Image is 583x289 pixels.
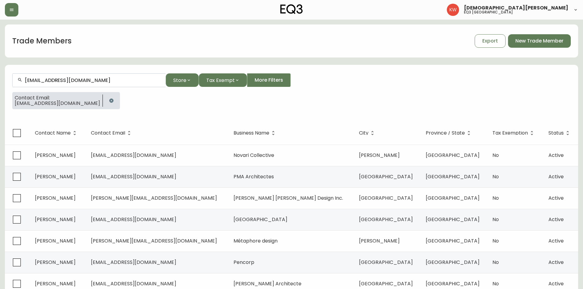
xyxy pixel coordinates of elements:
span: [EMAIL_ADDRESS][DOMAIN_NAME] [91,173,176,180]
span: Tax Exemption [492,131,528,135]
span: New Trade Member [515,38,563,44]
span: Active [548,152,564,159]
span: No [492,259,499,266]
span: [GEOGRAPHIC_DATA] [426,280,480,287]
span: [PERSON_NAME] [359,152,400,159]
span: City [359,131,368,135]
span: Contact Email [91,130,133,136]
span: [EMAIL_ADDRESS][DOMAIN_NAME] [91,152,176,159]
span: Active [548,195,564,202]
button: Store [166,73,199,87]
span: [PERSON_NAME] [35,152,76,159]
span: Business Name [234,130,277,136]
span: [GEOGRAPHIC_DATA] [426,195,480,202]
span: [GEOGRAPHIC_DATA] [359,216,413,223]
span: Active [548,280,564,287]
button: New Trade Member [508,34,571,48]
span: [GEOGRAPHIC_DATA] [426,259,480,266]
img: f33162b67396b0982c40ce2a87247151 [447,4,459,16]
span: Contact Email: [15,95,100,101]
span: [GEOGRAPHIC_DATA] [359,195,413,202]
span: Métaphore design [234,237,278,244]
span: Active [548,173,564,180]
span: Pencorp [234,259,254,266]
span: Status [548,130,572,136]
span: [PERSON_NAME] [35,280,76,287]
span: [EMAIL_ADDRESS][DOMAIN_NAME] [91,280,176,287]
span: [EMAIL_ADDRESS][DOMAIN_NAME] [15,101,100,106]
span: Contact Name [35,130,79,136]
span: Export [482,38,498,44]
span: [PERSON_NAME][EMAIL_ADDRESS][DOMAIN_NAME] [91,237,217,244]
input: Search [25,77,161,83]
span: Contact Name [35,131,71,135]
span: [DEMOGRAPHIC_DATA][PERSON_NAME] [464,6,568,10]
span: No [492,173,499,180]
span: [PERSON_NAME] [35,259,76,266]
span: [PERSON_NAME] [35,216,76,223]
span: [PERSON_NAME][EMAIL_ADDRESS][DOMAIN_NAME] [91,195,217,202]
span: Active [548,259,564,266]
span: Province / State [426,130,473,136]
span: Contact Email [91,131,125,135]
span: [EMAIL_ADDRESS][DOMAIN_NAME] [91,259,176,266]
span: No [492,195,499,202]
span: Novari Collective [234,152,274,159]
span: Tax Exempt [206,76,235,84]
span: [PERSON_NAME] Architecte [234,280,301,287]
button: Export [475,34,506,48]
span: [PERSON_NAME] [35,195,76,202]
span: City [359,130,376,136]
span: PMA Architectes [234,173,274,180]
span: [GEOGRAPHIC_DATA] [426,237,480,244]
span: [PERSON_NAME] [35,237,76,244]
span: Status [548,131,564,135]
span: [GEOGRAPHIC_DATA] [359,173,413,180]
h1: Trade Members [12,36,72,46]
img: logo [280,4,303,14]
span: Store [173,76,186,84]
span: Active [548,216,564,223]
span: [GEOGRAPHIC_DATA] [359,259,413,266]
span: [GEOGRAPHIC_DATA] [426,173,480,180]
span: [PERSON_NAME] [PERSON_NAME] Design Inc. [234,195,343,202]
span: [EMAIL_ADDRESS][DOMAIN_NAME] [91,216,176,223]
span: [GEOGRAPHIC_DATA] [426,152,480,159]
span: [PERSON_NAME] [35,173,76,180]
span: Business Name [234,131,269,135]
span: [GEOGRAPHIC_DATA] [359,280,413,287]
span: No [492,216,499,223]
span: [GEOGRAPHIC_DATA] [426,216,480,223]
span: [GEOGRAPHIC_DATA] [234,216,287,223]
span: No [492,237,499,244]
span: More Filters [255,77,283,83]
button: More Filters [247,73,291,87]
span: No [492,280,499,287]
span: Active [548,237,564,244]
span: No [492,152,499,159]
span: Province / State [426,131,465,135]
span: Tax Exemption [492,130,536,136]
h5: eq3 [GEOGRAPHIC_DATA] [464,10,513,14]
button: Tax Exempt [199,73,247,87]
span: [PERSON_NAME] [359,237,400,244]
